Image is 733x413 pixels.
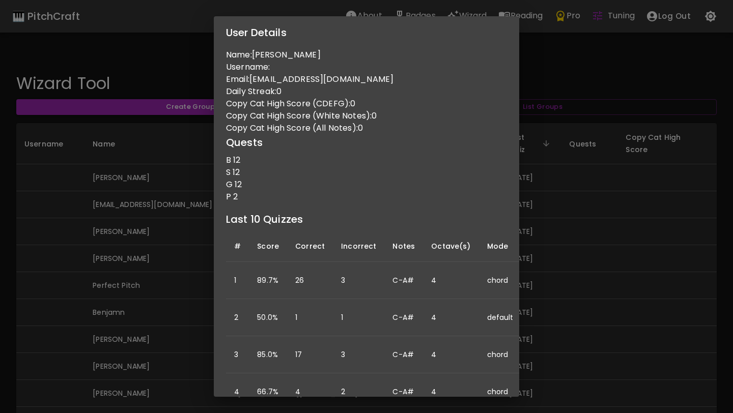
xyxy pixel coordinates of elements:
[479,299,522,336] td: default
[287,373,333,410] td: 4
[226,110,507,122] p: Copy Cat High Score (White Notes): 0
[226,49,507,61] p: Name: [PERSON_NAME]
[249,231,287,262] th: Score
[423,336,478,373] td: 4
[384,262,423,299] td: C-A#
[226,134,507,151] h6: Quests
[384,299,423,336] td: C-A#
[226,179,507,191] p: G 12
[226,299,249,336] td: 2
[226,122,507,134] p: Copy Cat High Score (All Notes): 0
[423,299,478,336] td: 4
[479,373,522,410] td: chord
[479,262,522,299] td: chord
[226,373,249,410] td: 4
[333,299,384,336] td: 1
[214,16,519,49] h2: User Details
[384,231,423,262] th: Notes
[226,154,507,166] p: B 12
[249,336,287,373] td: 85.0%
[287,299,333,336] td: 1
[226,98,507,110] p: Copy Cat High Score (CDEFG): 0
[333,262,384,299] td: 3
[333,336,384,373] td: 3
[226,166,507,179] p: S 12
[423,373,478,410] td: 4
[226,73,507,85] p: Email: [EMAIL_ADDRESS][DOMAIN_NAME]
[249,373,287,410] td: 66.7%
[226,211,507,227] h6: Last 10 Quizzes
[226,262,249,299] td: 1
[479,336,522,373] td: chord
[226,191,507,203] p: P 2
[333,373,384,410] td: 2
[226,336,249,373] td: 3
[384,373,423,410] td: C-A#
[287,262,333,299] td: 26
[333,231,384,262] th: Incorrect
[249,262,287,299] td: 89.7%
[423,262,478,299] td: 4
[226,231,249,262] th: #
[287,336,333,373] td: 17
[249,299,287,336] td: 50.0%
[479,231,522,262] th: Mode
[384,336,423,373] td: C-A#
[226,85,507,98] p: Daily Streak: 0
[287,231,333,262] th: Correct
[226,61,507,73] p: Username:
[423,231,478,262] th: Octave(s)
